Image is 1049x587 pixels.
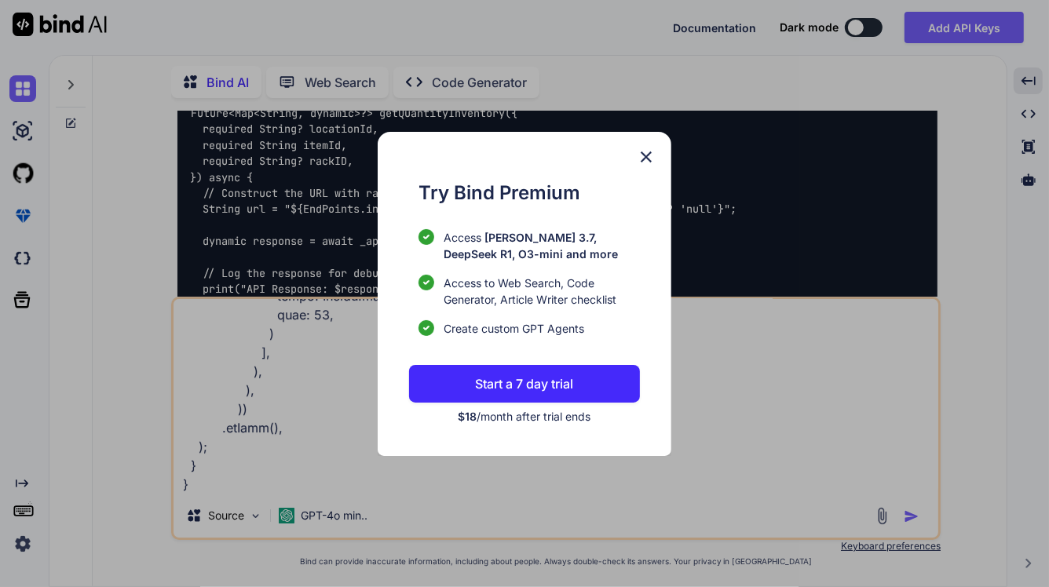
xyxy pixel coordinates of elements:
[475,374,573,393] p: Start a 7 day trial
[444,229,640,262] p: Access
[444,320,584,337] span: Create custom GPT Agents
[444,231,618,261] span: [PERSON_NAME] 3.7, DeepSeek R1, O3-mini and more
[458,410,590,423] span: /month after trial ends
[444,275,640,308] span: Access to Web Search, Code Generator, Article Writer checklist
[419,179,640,207] h1: Try Bind Premium
[458,410,477,423] span: $18
[409,365,640,403] button: Start a 7 day trial
[419,275,434,290] img: checklist
[637,148,656,166] img: close
[419,229,434,245] img: checklist
[419,320,434,336] img: checklist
